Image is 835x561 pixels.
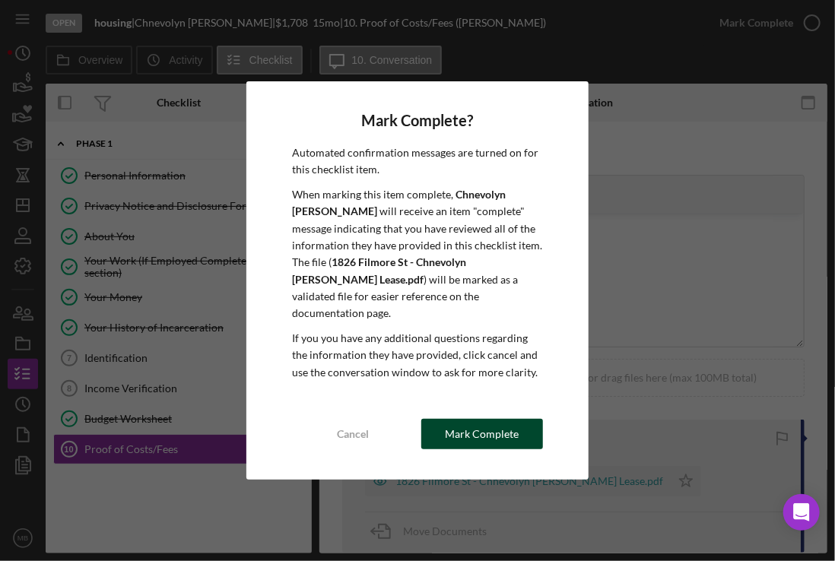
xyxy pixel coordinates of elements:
[292,144,542,179] p: Automated confirmation messages are turned on for this checklist item.
[292,330,542,381] p: If you you have any additional questions regarding the information they have provided, click canc...
[783,494,820,531] div: Open Intercom Messenger
[292,419,414,449] button: Cancel
[337,419,369,449] div: Cancel
[292,186,542,322] p: When marking this item complete, will receive an item "complete" message indicating that you have...
[445,419,519,449] div: Mark Complete
[292,112,542,129] h4: Mark Complete?
[292,255,466,285] b: 1826 Filmore St - Chnevolyn [PERSON_NAME] Lease.pdf
[421,419,543,449] button: Mark Complete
